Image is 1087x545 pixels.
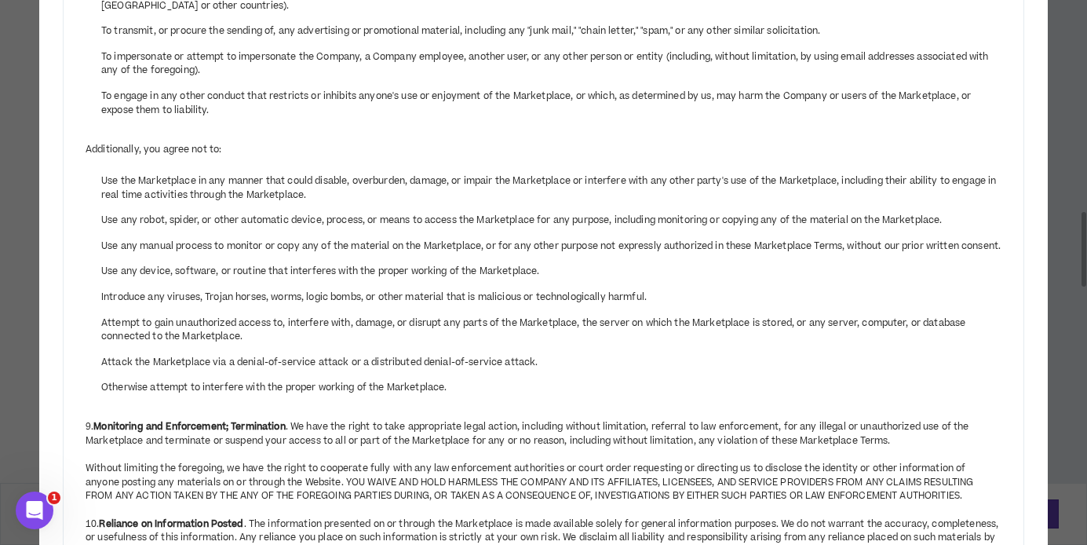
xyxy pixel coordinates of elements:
li: To transmit, or procure the sending of, any advertising or promotional material, including any "j... [101,24,1001,38]
li: Use any device, software, or routine that interferes with the proper working of the Marketplace. [101,265,1001,279]
div: Additionally, you agree not to: [86,143,1001,157]
li: Use the Marketplace in any manner that could disable, overburden, damage, or impair the Marketpla... [101,174,1001,202]
li: Attack the Marketplace via a denial-of-service attack or a distributed denial-of-service attack. [101,356,1001,370]
li: Otherwise attempt to interfere with the proper working of the Marketplace. [101,381,1001,395]
li: Attempt to gain unauthorized access to, interfere with, damage, or disrupt any parts of the Marke... [101,316,1001,344]
div: 9. . We have the right to take appropriate legal action, including without limitation, referral t... [86,407,1001,448]
iframe: Intercom live chat [16,492,53,529]
strong: Monitoring and Enforcement; Termination [93,420,285,433]
li: Use any robot, spider, or other automatic device, process, or means to access the Marketplace for... [101,214,1001,228]
div: Without limiting the foregoing, we have the right to cooperate fully with any law enforcement aut... [86,462,1001,503]
span: 1 [48,492,60,504]
strong: Reliance on Information Posted [99,518,243,531]
li: To engage in any other conduct that restricts or inhibits anyone's use or enjoyment of the Market... [101,90,1001,117]
li: To impersonate or attempt to impersonate the Company, a Company employee, another user, or any ot... [101,50,1001,78]
li: Introduce any viruses, Trojan horses, worms, logic bombs, or other material that is malicious or ... [101,291,1001,305]
li: Use any manual process to monitor or copy any of the material on the Marketplace, or for any othe... [101,240,1001,254]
